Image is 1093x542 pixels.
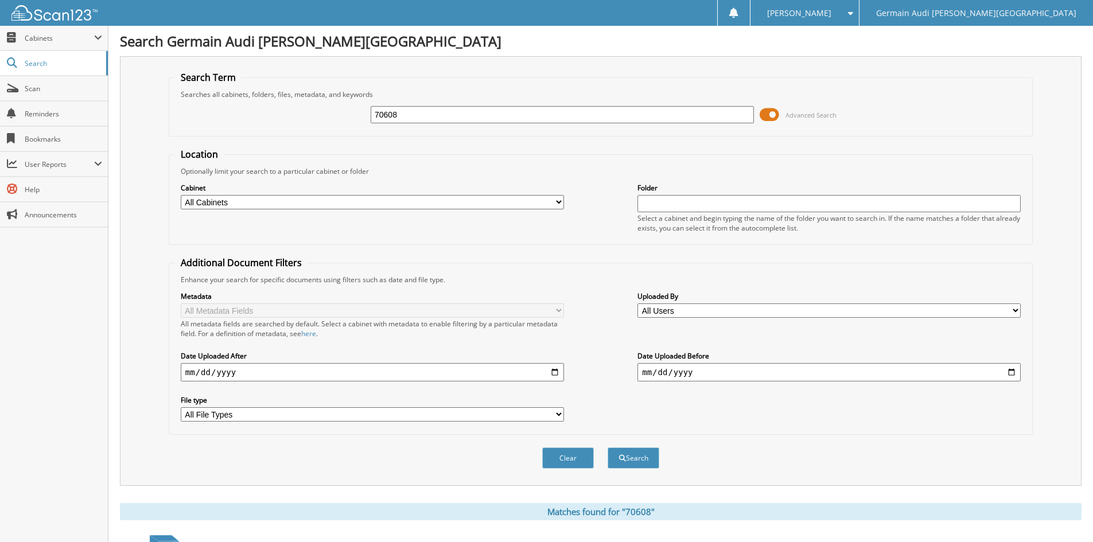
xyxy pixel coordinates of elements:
h1: Search Germain Audi [PERSON_NAME][GEOGRAPHIC_DATA] [120,32,1082,50]
div: Optionally limit your search to a particular cabinet or folder [175,166,1026,176]
input: start [181,363,564,381]
button: Search [608,447,659,469]
legend: Additional Document Filters [175,256,308,269]
span: Cabinets [25,33,94,43]
div: Select a cabinet and begin typing the name of the folder you want to search in. If the name match... [637,213,1021,233]
label: Metadata [181,291,564,301]
div: Enhance your search for specific documents using filters such as date and file type. [175,275,1026,284]
label: Folder [637,183,1021,193]
legend: Search Term [175,71,242,84]
img: scan123-logo-white.svg [11,5,98,21]
span: Announcements [25,210,102,220]
legend: Location [175,148,224,161]
span: Advanced Search [785,111,837,119]
button: Clear [542,447,594,469]
label: Date Uploaded After [181,351,564,361]
div: All metadata fields are searched by default. Select a cabinet with metadata to enable filtering b... [181,319,564,338]
span: Help [25,185,102,194]
span: Scan [25,84,102,93]
span: [PERSON_NAME] [767,10,831,17]
span: Reminders [25,109,102,119]
div: Matches found for "70608" [120,503,1082,520]
label: File type [181,395,564,405]
span: Bookmarks [25,134,102,144]
label: Cabinet [181,183,564,193]
label: Uploaded By [637,291,1021,301]
span: Search [25,59,100,68]
span: Germain Audi [PERSON_NAME][GEOGRAPHIC_DATA] [876,10,1076,17]
div: Searches all cabinets, folders, files, metadata, and keywords [175,89,1026,99]
label: Date Uploaded Before [637,351,1021,361]
a: here [301,329,316,338]
span: User Reports [25,159,94,169]
input: end [637,363,1021,381]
